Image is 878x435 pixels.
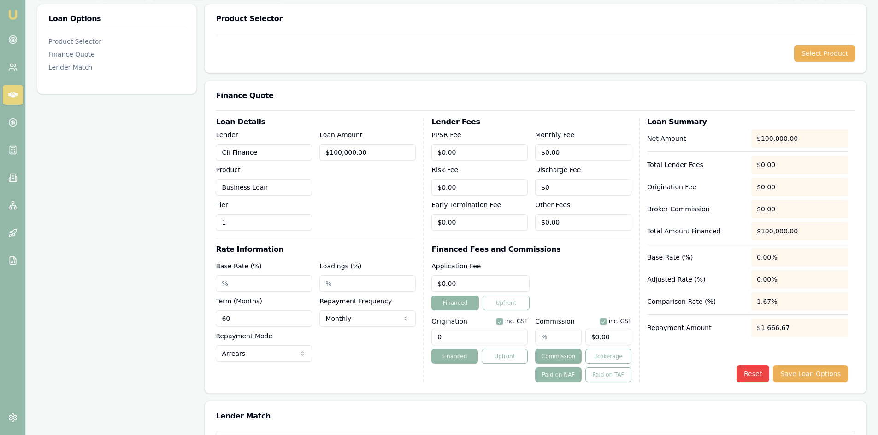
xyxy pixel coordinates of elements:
button: Commission [535,349,581,364]
div: $0.00 [751,200,848,218]
button: Financed [431,349,477,364]
button: Save Loan Options [773,365,848,382]
label: Repayment Frequency [319,297,392,305]
button: Financed [431,296,478,310]
h3: Loan Summary [647,118,848,126]
input: $ [535,144,631,161]
input: $ [431,275,530,292]
div: $100,000.00 [751,129,848,148]
p: Net Amount [647,134,744,143]
input: $ [535,214,631,231]
h3: Rate Information [216,246,416,253]
label: Tier [216,201,228,209]
input: $ [431,179,528,196]
label: Loan Amount [319,131,362,139]
div: $0.00 [751,178,848,196]
input: % [216,275,312,292]
button: Upfront [483,296,530,310]
p: Adjusted Rate (%) [647,275,744,284]
img: emu-icon-u.png [7,9,18,20]
input: % [535,329,581,345]
h3: Financed Fees and Commissions [431,246,631,253]
h3: Loan Options [48,15,185,23]
div: Lender Match [48,63,185,72]
label: Early Termination Fee [431,201,501,209]
div: inc. GST [600,318,631,325]
h3: Lender Fees [431,118,631,126]
div: inc. GST [496,318,528,325]
button: Upfront [482,349,528,364]
p: Base Rate (%) [647,253,744,262]
h3: Lender Match [216,412,855,420]
p: Total Lender Fees [647,160,744,169]
div: 1.67% [751,292,848,311]
p: Broker Commission [647,204,744,214]
div: 0.00% [751,248,848,267]
label: Other Fees [535,201,570,209]
input: $ [431,144,528,161]
p: Repayment Amount [647,323,744,332]
h3: Product Selector [216,15,855,23]
label: Discharge Fee [535,166,581,174]
label: Risk Fee [431,166,458,174]
label: Product [216,166,240,174]
h3: Loan Details [216,118,416,126]
p: Total Amount Financed [647,226,744,236]
input: % [319,275,416,292]
p: Origination Fee [647,182,744,191]
label: Lender [216,131,238,139]
label: Application Fee [431,262,481,270]
label: PPSR Fee [431,131,461,139]
div: Finance Quote [48,50,185,59]
input: $ [535,179,631,196]
button: Paid on TAF [585,367,631,382]
button: Brokerage [585,349,631,364]
div: $0.00 [751,156,848,174]
div: $1,666.67 [751,319,848,337]
div: $100,000.00 [751,222,848,240]
h3: Finance Quote [216,92,855,99]
label: Loadings (%) [319,262,361,270]
input: $ [319,144,416,161]
label: Origination [431,318,467,325]
button: Reset [737,365,769,382]
button: Paid on NAF [535,367,581,382]
label: Commission [535,318,574,325]
label: Base Rate (%) [216,262,261,270]
input: $ [431,214,528,231]
div: Product Selector [48,37,185,46]
label: Term (Months) [216,297,262,305]
label: Monthly Fee [535,131,574,139]
label: Repayment Mode [216,332,272,340]
div: 0.00% [751,270,848,289]
button: Select Product [794,45,855,62]
p: Comparison Rate (%) [647,297,744,306]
